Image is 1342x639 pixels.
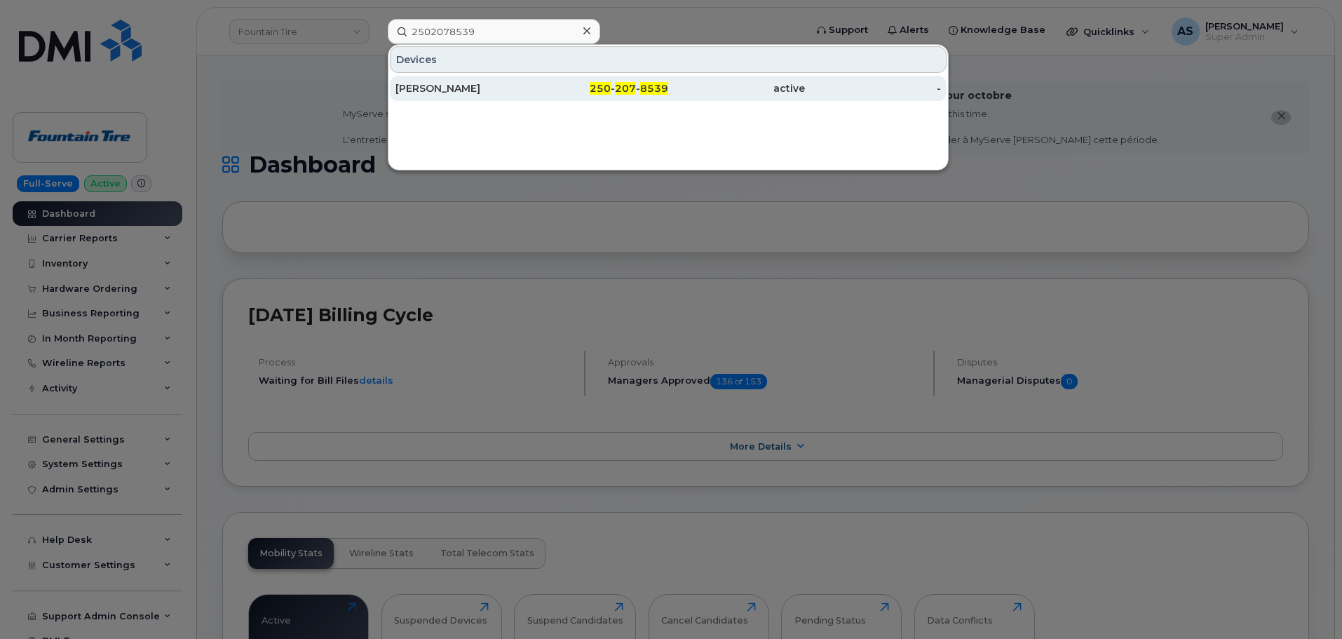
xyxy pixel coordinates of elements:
[532,81,669,95] div: - -
[805,81,942,95] div: -
[668,81,805,95] div: active
[1281,578,1331,628] iframe: Messenger Launcher
[590,82,611,95] span: 250
[615,82,636,95] span: 207
[390,76,947,101] a: [PERSON_NAME]250-207-8539active-
[640,82,668,95] span: 8539
[395,81,532,95] div: [PERSON_NAME]
[390,46,947,73] div: Devices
